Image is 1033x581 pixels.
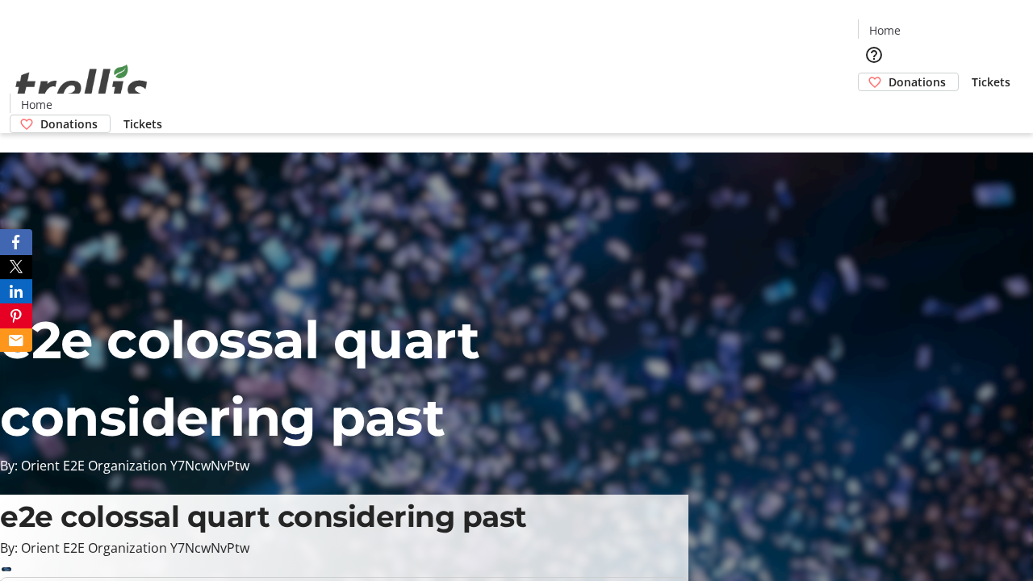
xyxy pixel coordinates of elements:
[959,73,1023,90] a: Tickets
[858,91,890,123] button: Cart
[40,115,98,132] span: Donations
[10,115,111,133] a: Donations
[869,22,901,39] span: Home
[889,73,946,90] span: Donations
[123,115,162,132] span: Tickets
[972,73,1010,90] span: Tickets
[111,115,175,132] a: Tickets
[858,73,959,91] a: Donations
[10,47,153,127] img: Orient E2E Organization Y7NcwNvPtw's Logo
[10,96,62,113] a: Home
[21,96,52,113] span: Home
[858,39,890,71] button: Help
[859,22,910,39] a: Home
